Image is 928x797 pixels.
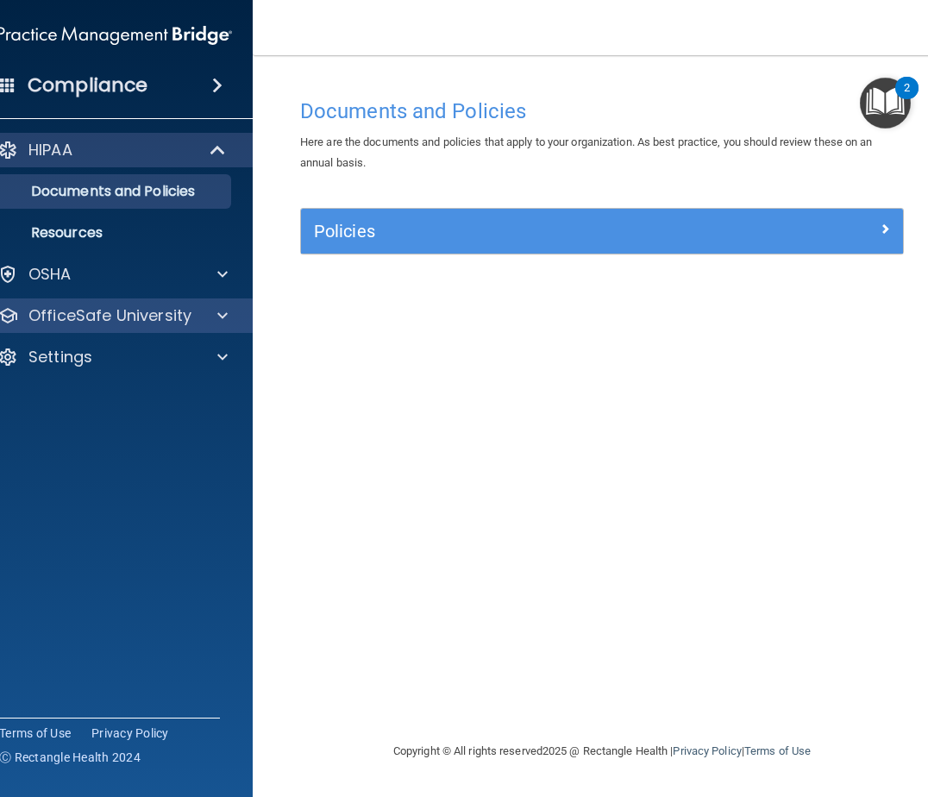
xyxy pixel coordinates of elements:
[91,725,169,742] a: Privacy Policy
[860,78,911,129] button: Open Resource Center, 2 new notifications
[28,264,72,285] p: OSHA
[28,347,92,367] p: Settings
[300,135,873,169] span: Here are the documents and policies that apply to your organization. As best practice, you should...
[314,222,740,241] h5: Policies
[673,744,741,757] a: Privacy Policy
[28,305,191,326] p: OfficeSafe University
[287,724,917,779] div: Copyright © All rights reserved 2025 @ Rectangle Health | |
[744,744,811,757] a: Terms of Use
[300,100,904,122] h4: Documents and Policies
[630,675,907,744] iframe: Drift Widget Chat Controller
[314,217,890,245] a: Policies
[28,73,147,97] h4: Compliance
[28,140,72,160] p: HIPAA
[904,88,910,110] div: 2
